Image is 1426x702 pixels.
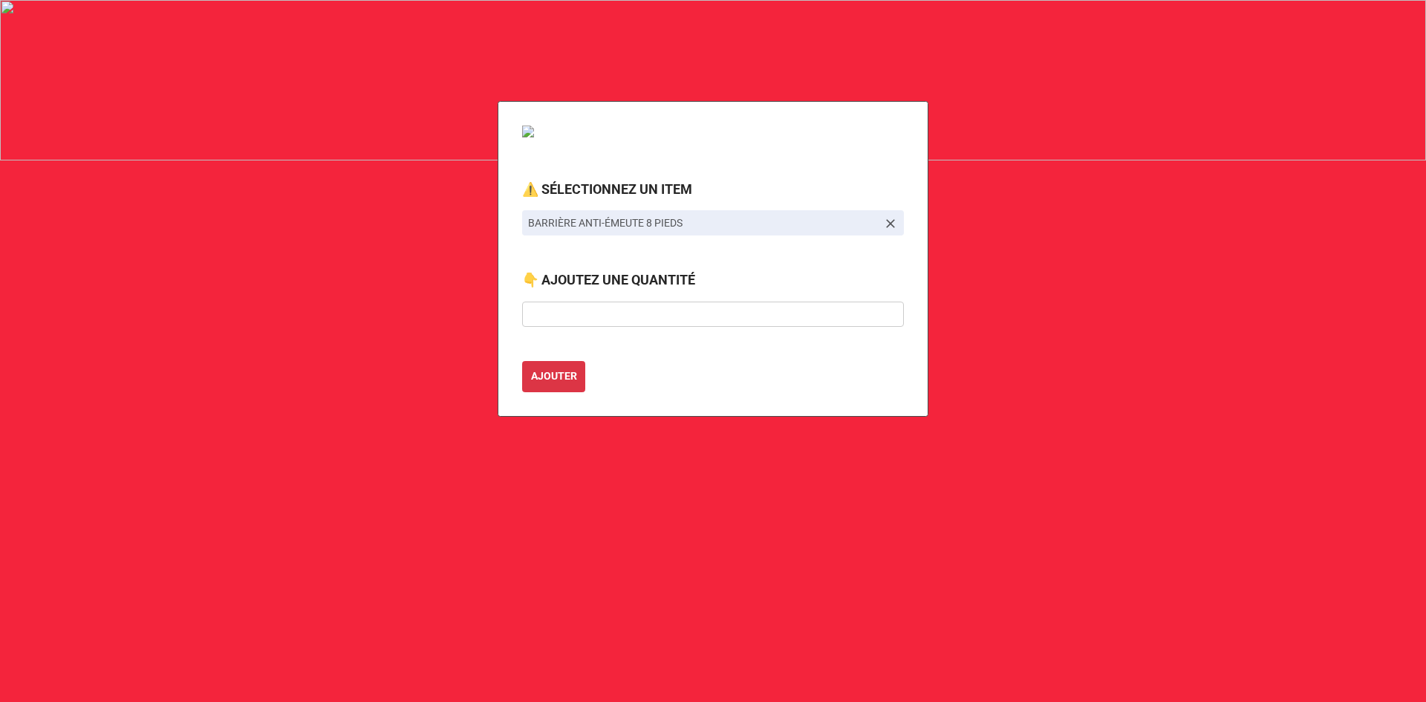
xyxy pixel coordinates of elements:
[522,126,671,137] img: VSJ_SERV_LOIS_SPORT_DEV_SOC.png
[528,215,877,230] p: BARRIÈRE ANTI-ÉMEUTE 8 PIEDS
[522,361,585,392] button: AJOUTER
[522,179,692,200] label: ⚠️ SÉLECTIONNEZ UN ITEM
[522,270,695,290] label: 👇 AJOUTEZ UNE QUANTITÉ
[531,368,577,384] b: AJOUTER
